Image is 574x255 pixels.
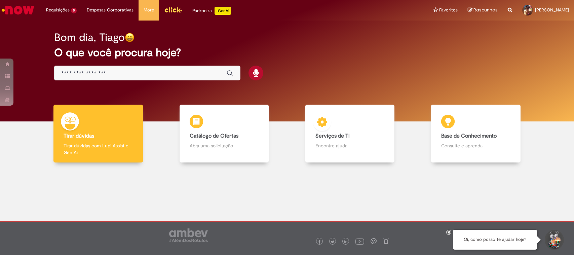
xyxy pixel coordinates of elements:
span: Rascunhos [473,7,498,13]
b: Catálogo de Ofertas [190,133,238,139]
p: Encontre ajuda [315,142,384,149]
div: Oi, como posso te ajudar hoje? [453,230,537,250]
b: Base de Conhecimento [441,133,497,139]
a: Base de Conhecimento Consulte e aprenda [413,105,539,163]
img: logo_footer_linkedin.png [344,240,348,244]
img: logo_footer_ambev_rotulo_gray.png [169,228,208,242]
img: logo_footer_workplace.png [371,238,377,244]
button: Iniciar Conversa de Suporte [544,230,564,250]
p: +GenAi [215,7,231,15]
span: [PERSON_NAME] [535,7,569,13]
span: More [144,7,154,13]
span: Requisições [46,7,70,13]
b: Tirar dúvidas [64,133,94,139]
img: logo_footer_naosei.png [383,238,389,244]
img: logo_footer_youtube.png [355,237,364,246]
img: click_logo_yellow_360x200.png [164,5,182,15]
h2: Bom dia, Tiago [54,32,125,43]
a: Serviços de TI Encontre ajuda [287,105,413,163]
h2: O que você procura hoje? [54,47,520,59]
img: logo_footer_facebook.png [318,240,321,244]
span: Favoritos [439,7,458,13]
b: Serviços de TI [315,133,350,139]
p: Abra uma solicitação [190,142,259,149]
img: logo_footer_twitter.png [331,240,334,244]
a: Rascunhos [468,7,498,13]
span: Despesas Corporativas [87,7,133,13]
a: Catálogo de Ofertas Abra uma solicitação [161,105,287,163]
a: Tirar dúvidas Tirar dúvidas com Lupi Assist e Gen Ai [35,105,161,163]
p: Consulte e aprenda [441,142,510,149]
img: ServiceNow [1,3,35,17]
div: Padroniza [192,7,231,15]
span: 5 [71,8,77,13]
img: happy-face.png [125,33,135,42]
p: Tirar dúvidas com Lupi Assist e Gen Ai [64,142,132,156]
